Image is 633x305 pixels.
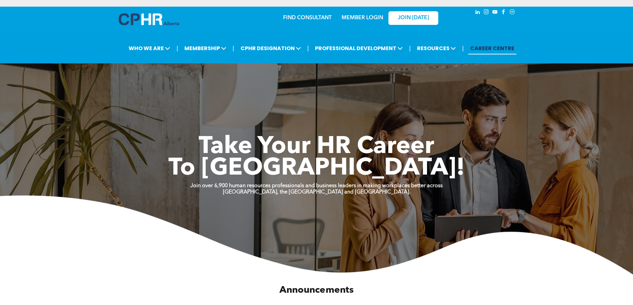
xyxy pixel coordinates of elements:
span: WHO WE ARE [127,42,172,54]
span: MEMBERSHIP [182,42,228,54]
li: | [307,41,309,55]
a: Social network [509,8,516,17]
li: | [176,41,178,55]
span: To [GEOGRAPHIC_DATA]! [168,157,465,181]
a: instagram [483,8,490,17]
strong: Join over 6,900 human resources professionals and business leaders in making workplaces better ac... [190,183,443,189]
li: | [462,41,464,55]
strong: [GEOGRAPHIC_DATA], the [GEOGRAPHIC_DATA] and [GEOGRAPHIC_DATA]. [223,190,410,195]
li: | [233,41,234,55]
a: FIND CONSULTANT [283,15,332,21]
span: JOIN [DATE] [398,15,429,21]
a: CAREER CENTRE [468,42,516,54]
a: youtube [491,8,499,17]
li: | [409,41,411,55]
img: A blue and white logo for cp alberta [119,13,179,25]
span: RESOURCES [415,42,458,54]
span: CPHR DESIGNATION [239,42,303,54]
a: facebook [500,8,507,17]
a: JOIN [DATE] [388,11,438,25]
span: Announcements [279,285,354,295]
span: PROFESSIONAL DEVELOPMENT [313,42,405,54]
a: MEMBER LOGIN [342,15,383,21]
a: linkedin [474,8,481,17]
span: Take Your HR Career [199,135,434,159]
